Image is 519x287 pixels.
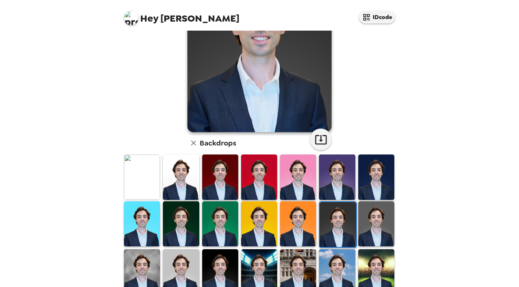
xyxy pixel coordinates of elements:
img: Original [124,154,160,199]
img: profile pic [124,11,138,25]
button: IDcode [359,11,395,23]
span: Hey [140,12,158,25]
h6: Backdrops [200,137,236,149]
span: [PERSON_NAME] [124,7,239,23]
